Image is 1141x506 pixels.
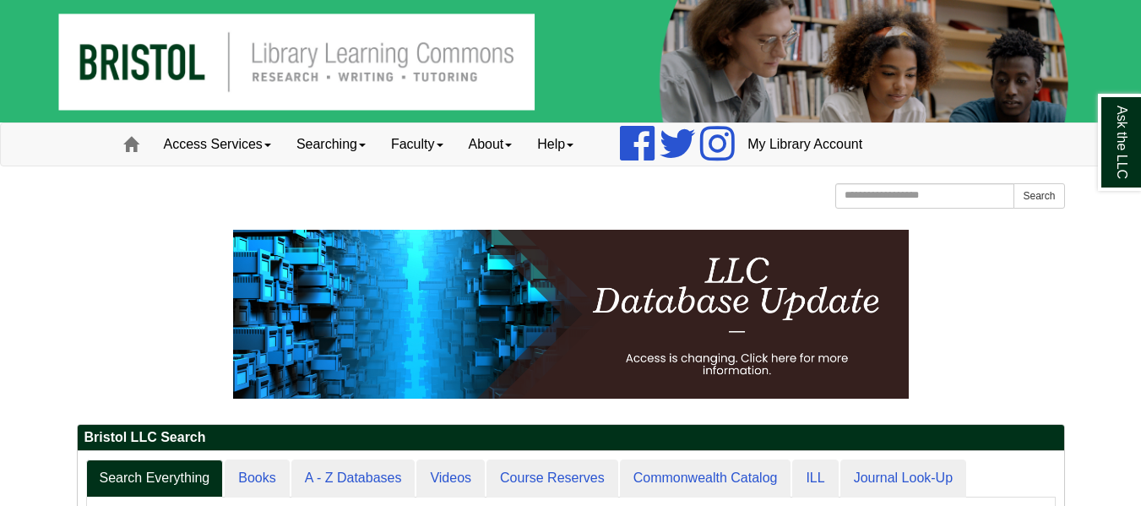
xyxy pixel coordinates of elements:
h2: Bristol LLC Search [78,425,1064,451]
a: A - Z Databases [291,460,416,498]
a: Videos [416,460,485,498]
img: HTML tutorial [233,230,909,399]
a: Journal Look-Up [840,460,966,498]
a: Search Everything [86,460,224,498]
a: Course Reserves [486,460,618,498]
a: About [456,123,525,166]
a: Access Services [151,123,284,166]
a: Help [524,123,586,166]
a: Books [225,460,289,498]
button: Search [1013,183,1064,209]
a: Commonwealth Catalog [620,460,791,498]
a: Searching [284,123,378,166]
a: Faculty [378,123,456,166]
a: My Library Account [735,123,875,166]
a: ILL [792,460,838,498]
